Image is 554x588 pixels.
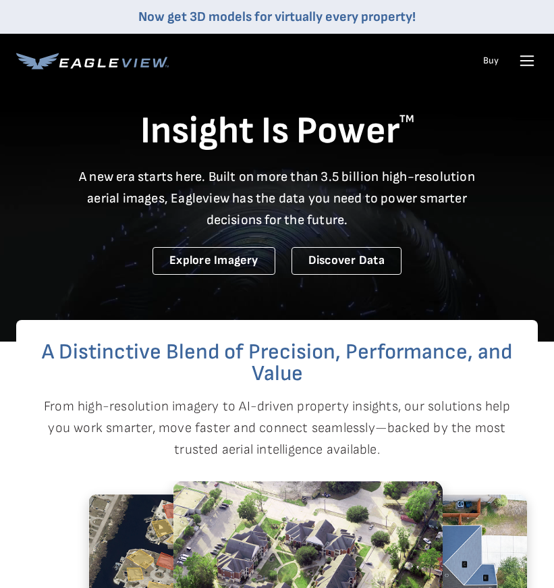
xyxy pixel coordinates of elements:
[292,247,401,275] a: Discover Data
[71,166,484,231] p: A new era starts here. Built on more than 3.5 billion high-resolution aerial images, Eagleview ha...
[16,342,538,385] h2: A Distinctive Blend of Precision, Performance, and Value
[483,55,499,67] a: Buy
[153,247,275,275] a: Explore Imagery
[16,396,538,460] p: From high-resolution imagery to AI-driven property insights, our solutions help you work smarter,...
[16,108,538,155] h1: Insight Is Power
[138,9,416,25] a: Now get 3D models for virtually every property!
[399,113,414,126] sup: TM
